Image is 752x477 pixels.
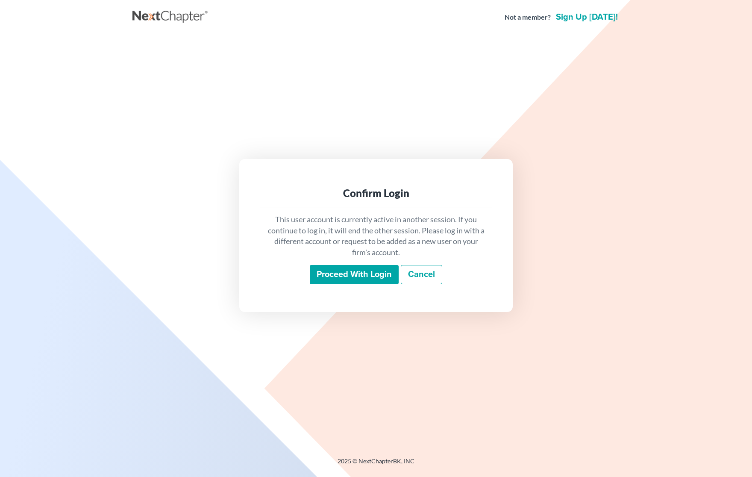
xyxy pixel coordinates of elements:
[267,186,485,200] div: Confirm Login
[132,457,620,472] div: 2025 © NextChapterBK, INC
[401,265,442,285] a: Cancel
[554,13,620,21] a: Sign up [DATE]!
[310,265,399,285] input: Proceed with login
[267,214,485,258] p: This user account is currently active in another session. If you continue to log in, it will end ...
[505,12,551,22] strong: Not a member?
